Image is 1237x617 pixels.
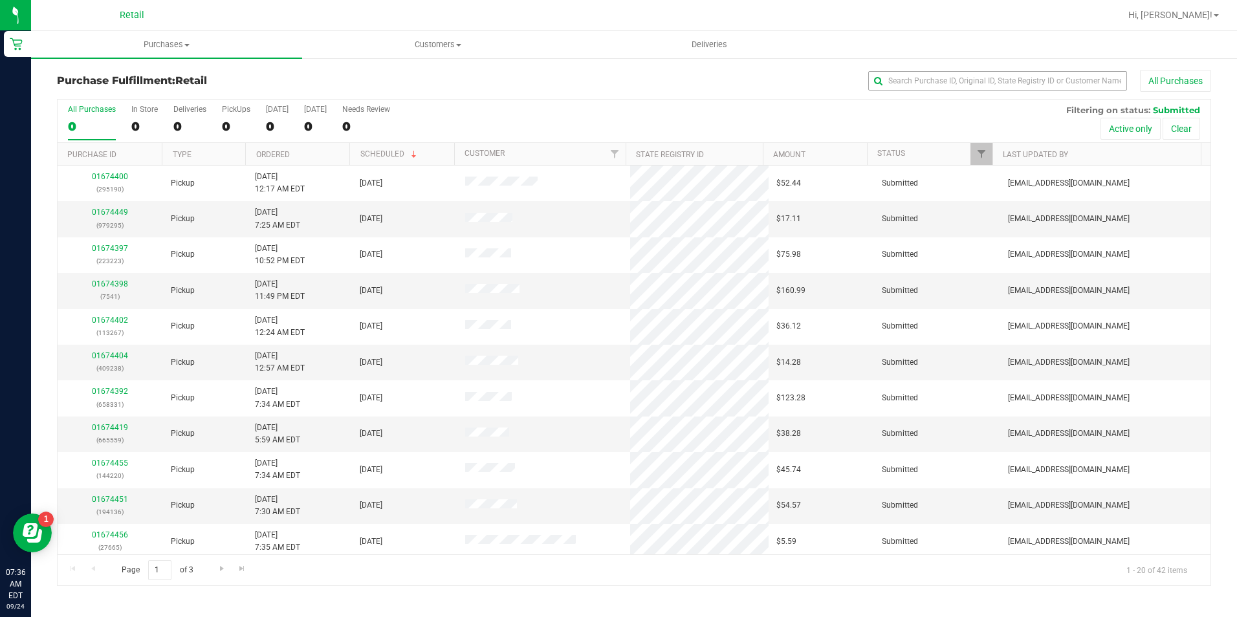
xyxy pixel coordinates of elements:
span: $5.59 [776,536,796,548]
span: Retail [120,10,144,21]
a: 01674400 [92,172,128,181]
a: Status [877,149,905,158]
a: Go to the next page [212,560,231,578]
span: [DATE] 7:25 AM EDT [255,206,300,231]
span: Deliveries [674,39,745,50]
span: [DATE] 11:49 PM EDT [255,278,305,303]
span: [EMAIL_ADDRESS][DOMAIN_NAME] [1008,499,1130,512]
span: [DATE] 10:52 PM EDT [255,243,305,267]
p: (144220) [65,470,155,482]
a: 01674402 [92,316,128,325]
a: Filter [604,143,626,165]
button: Clear [1163,118,1200,140]
span: Submitted [882,320,918,332]
span: $38.28 [776,428,801,440]
span: [EMAIL_ADDRESS][DOMAIN_NAME] [1008,177,1130,189]
span: [EMAIL_ADDRESS][DOMAIN_NAME] [1008,248,1130,261]
a: Customer [465,149,505,158]
p: (658331) [65,398,155,411]
span: [DATE] [360,177,382,189]
span: [DATE] 7:35 AM EDT [255,529,300,554]
div: 0 [68,119,116,134]
div: 0 [131,119,158,134]
a: Type [173,150,192,159]
span: Submitted [882,356,918,369]
a: Deliveries [574,31,845,58]
span: Submitted [882,213,918,225]
p: (409238) [65,362,155,374]
a: State Registry ID [636,150,704,159]
span: [EMAIL_ADDRESS][DOMAIN_NAME] [1008,285,1130,297]
p: (113267) [65,327,155,339]
span: [DATE] [360,248,382,261]
span: Pickup [171,464,195,476]
span: Submitted [882,428,918,440]
span: [EMAIL_ADDRESS][DOMAIN_NAME] [1008,356,1130,369]
div: 0 [342,119,390,134]
span: [EMAIL_ADDRESS][DOMAIN_NAME] [1008,320,1130,332]
span: [DATE] [360,499,382,512]
span: [DATE] [360,464,382,476]
div: [DATE] [304,105,327,114]
span: Customers [303,39,573,50]
a: Filter [970,143,992,165]
span: [DATE] 12:17 AM EDT [255,171,305,195]
p: (194136) [65,506,155,518]
p: (27665) [65,541,155,554]
span: Submitted [882,499,918,512]
span: [DATE] 5:59 AM EDT [255,422,300,446]
span: Pickup [171,177,195,189]
p: (665559) [65,434,155,446]
span: Submitted [882,464,918,476]
span: $52.44 [776,177,801,189]
span: Pickup [171,536,195,548]
span: Submitted [882,285,918,297]
h3: Purchase Fulfillment: [57,75,442,87]
span: [DATE] [360,285,382,297]
span: Filtering on status: [1066,105,1150,115]
a: Purchases [31,31,302,58]
span: $36.12 [776,320,801,332]
span: Pickup [171,499,195,512]
div: In Store [131,105,158,114]
span: [EMAIL_ADDRESS][DOMAIN_NAME] [1008,213,1130,225]
a: 01674451 [92,495,128,504]
p: (295190) [65,183,155,195]
a: 01674404 [92,351,128,360]
div: 0 [173,119,206,134]
span: Submitted [882,536,918,548]
span: [DATE] 12:57 AM EDT [255,350,305,374]
button: All Purchases [1140,70,1211,92]
a: Ordered [256,150,290,159]
span: $54.57 [776,499,801,512]
a: Purchase ID [67,150,116,159]
div: PickUps [222,105,250,114]
span: [DATE] 7:30 AM EDT [255,493,300,518]
div: All Purchases [68,105,116,114]
span: Submitted [1153,105,1200,115]
span: [EMAIL_ADDRESS][DOMAIN_NAME] [1008,392,1130,404]
span: [DATE] 7:34 AM EDT [255,457,300,482]
span: Pickup [171,248,195,261]
span: $17.11 [776,213,801,225]
a: Last Updated By [1003,150,1068,159]
p: 09/24 [6,601,25,611]
span: [DATE] 7:34 AM EDT [255,385,300,410]
a: 01674455 [92,459,128,468]
a: 01674449 [92,208,128,217]
a: Amount [773,150,805,159]
a: 01674397 [92,244,128,253]
div: Needs Review [342,105,390,114]
span: $75.98 [776,248,801,261]
iframe: Resource center [13,514,52,552]
span: Pickup [171,392,195,404]
span: [EMAIL_ADDRESS][DOMAIN_NAME] [1008,536,1130,548]
p: (7541) [65,290,155,303]
span: Hi, [PERSON_NAME]! [1128,10,1212,20]
inline-svg: Retail [10,38,23,50]
span: $45.74 [776,464,801,476]
a: Scheduled [360,149,419,158]
span: Pickup [171,213,195,225]
p: (979295) [65,219,155,232]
